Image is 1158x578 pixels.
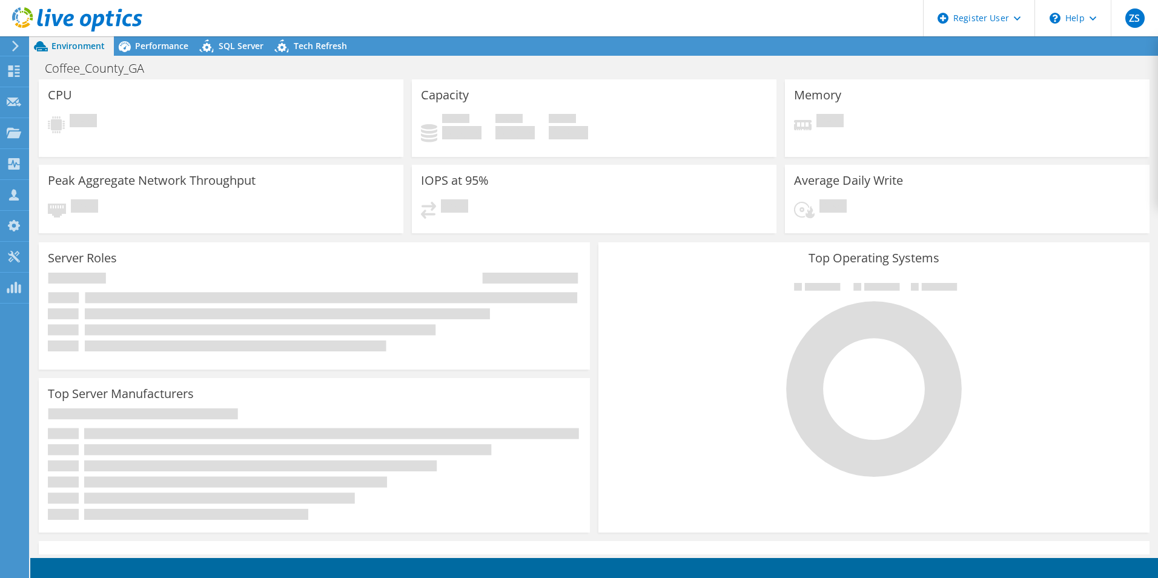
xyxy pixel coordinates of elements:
[48,174,256,187] h3: Peak Aggregate Network Throughput
[549,126,588,139] h4: 0 GiB
[421,174,489,187] h3: IOPS at 95%
[135,40,188,51] span: Performance
[48,251,117,265] h3: Server Roles
[442,114,469,126] span: Used
[39,62,163,75] h1: Coffee_County_GA
[70,114,97,130] span: Pending
[794,88,841,102] h3: Memory
[48,88,72,102] h3: CPU
[607,251,1140,265] h3: Top Operating Systems
[442,126,481,139] h4: 0 GiB
[495,114,523,126] span: Free
[794,174,903,187] h3: Average Daily Write
[294,40,347,51] span: Tech Refresh
[549,114,576,126] span: Total
[441,199,468,216] span: Pending
[51,40,105,51] span: Environment
[48,387,194,400] h3: Top Server Manufacturers
[495,126,535,139] h4: 0 GiB
[816,114,844,130] span: Pending
[1125,8,1145,28] span: ZS
[819,199,847,216] span: Pending
[219,40,263,51] span: SQL Server
[421,88,469,102] h3: Capacity
[1050,13,1060,24] svg: \n
[71,199,98,216] span: Pending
